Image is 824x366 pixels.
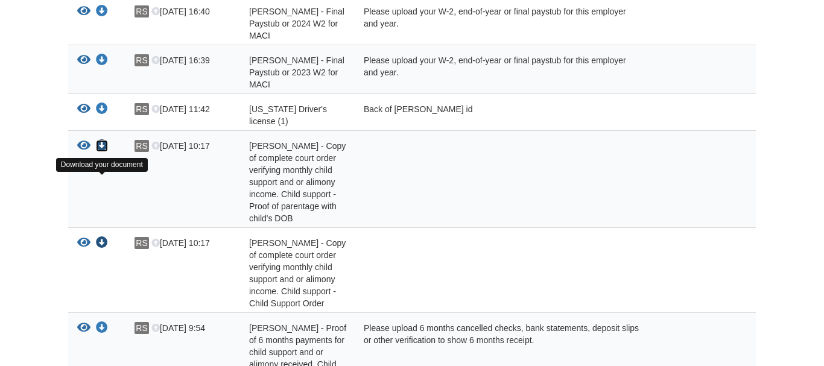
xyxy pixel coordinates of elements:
[151,238,210,248] span: [DATE] 10:17
[249,238,346,308] span: [PERSON_NAME] - Copy of complete court order verifying monthly child support and or alimony incom...
[151,104,210,114] span: [DATE] 11:42
[135,237,149,249] span: RS
[135,103,149,115] span: RS
[249,104,327,126] span: [US_STATE] Driver's license (1)
[355,103,641,127] div: Back of [PERSON_NAME] id
[135,140,149,152] span: RS
[77,5,90,18] button: View Ivan Gray - Final Paystub or 2024 W2 for MACI
[77,322,90,335] button: View Rachel Smith - Proof of 6 months payments for child support and or alimony received. Child s...
[96,142,108,151] a: Download Rachel Smith - Copy of complete court order verifying monthly child support and or alimo...
[135,322,149,334] span: RS
[96,324,108,333] a: Download Rachel Smith - Proof of 6 months payments for child support and or alimony received. Chi...
[249,141,346,223] span: [PERSON_NAME] - Copy of complete court order verifying monthly child support and or alimony incom...
[77,237,90,250] button: View Rachel Smith - Copy of complete court order verifying monthly child support and or alimony i...
[77,103,90,116] button: View Michigan Driver's license (1)
[135,5,149,17] span: RS
[249,55,344,89] span: [PERSON_NAME] - Final Paystub or 2023 W2 for MACI
[355,54,641,90] div: Please upload your W-2, end-of-year or final paystub for this employer and year.
[96,239,108,248] a: Download Rachel Smith - Copy of complete court order verifying monthly child support and or alimo...
[249,7,344,40] span: [PERSON_NAME] - Final Paystub or 2024 W2 for MACI
[77,140,90,153] button: View Rachel Smith - Copy of complete court order verifying monthly child support and or alimony i...
[151,55,210,65] span: [DATE] 16:39
[151,323,205,333] span: [DATE] 9:54
[355,5,641,42] div: Please upload your W-2, end-of-year or final paystub for this employer and year.
[96,105,108,115] a: Download Michigan Driver's license (1)
[96,56,108,66] a: Download Ivan Gray - Final Paystub or 2023 W2 for MACI
[77,54,90,67] button: View Ivan Gray - Final Paystub or 2023 W2 for MACI
[56,158,148,172] div: Download your document
[151,141,210,151] span: [DATE] 10:17
[135,54,149,66] span: RS
[96,7,108,17] a: Download Ivan Gray - Final Paystub or 2024 W2 for MACI
[151,7,210,16] span: [DATE] 16:40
